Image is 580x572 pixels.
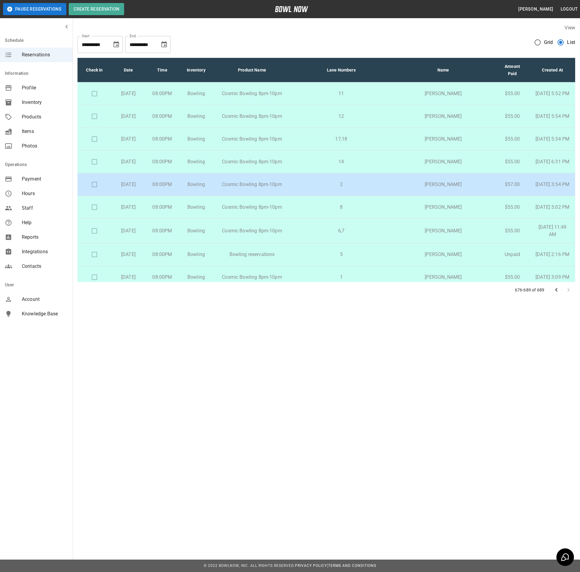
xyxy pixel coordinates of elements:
[3,3,66,15] button: Pause Reservations
[145,58,179,82] th: Time
[500,227,525,234] p: $55.00
[116,135,140,143] p: [DATE]
[22,234,68,241] span: Reports
[495,58,530,82] th: Amount Paid
[567,39,575,46] span: List
[218,227,286,234] p: Cosmic Bowling 8pm-10pm
[184,113,208,120] p: Bowling
[69,3,124,15] button: Create Reservation
[296,251,387,258] p: 5
[295,564,327,568] a: Privacy Policy
[22,51,68,58] span: Reservations
[296,181,387,188] p: 2
[218,204,286,211] p: Cosmic Bowling 8pm-10pm
[275,6,308,12] img: logo
[22,219,68,226] span: Help
[184,90,208,97] p: Bowling
[515,287,544,293] p: 676-689 of 689
[296,204,387,211] p: 8
[500,90,525,97] p: $55.00
[397,135,490,143] p: [PERSON_NAME]
[535,181,570,188] p: [DATE] 3:54 PM
[184,251,208,258] p: Bowling
[150,204,174,211] p: 08:00PM
[204,564,295,568] span: © 2022 BowlNow, Inc. All Rights Reserved.
[150,158,174,165] p: 08:00PM
[22,190,68,197] span: Hours
[328,564,376,568] a: Terms and Conditions
[22,263,68,270] span: Contacts
[397,181,490,188] p: [PERSON_NAME]
[535,274,570,281] p: [DATE] 3:09 PM
[397,90,490,97] p: [PERSON_NAME]
[397,251,490,258] p: [PERSON_NAME]
[218,113,286,120] p: Cosmic Bowling 8pm-10pm
[565,25,575,31] label: View
[500,204,525,211] p: $55.00
[550,284,562,296] button: Go to previous page
[184,274,208,281] p: Bowling
[500,113,525,120] p: $55.00
[22,128,68,135] span: Items
[116,158,140,165] p: [DATE]
[516,4,555,15] button: [PERSON_NAME]
[218,90,286,97] p: Cosmic Bowling 8pm-10pm
[218,274,286,281] p: Cosmic Bowling 8pm-10pm
[184,181,208,188] p: Bowling
[296,158,387,165] p: 14
[110,38,122,51] button: Choose date, selected date is Apr 1, 2025
[150,227,174,234] p: 08:00PM
[22,205,68,212] span: Staff
[22,310,68,318] span: Knowledge Base
[397,204,490,211] p: [PERSON_NAME]
[22,113,68,121] span: Products
[218,158,286,165] p: Cosmic Bowling 8pm-10pm
[111,58,145,82] th: Date
[530,58,575,82] th: Created At
[22,84,68,91] span: Profile
[150,251,174,258] p: 08:00PM
[397,113,490,120] p: [PERSON_NAME]
[544,39,553,46] span: Grid
[535,90,570,97] p: [DATE] 5:52 PM
[22,142,68,150] span: Photos
[116,227,140,234] p: [DATE]
[116,204,140,211] p: [DATE]
[397,158,490,165] p: [PERSON_NAME]
[296,274,387,281] p: 1
[179,58,213,82] th: Inventory
[116,274,140,281] p: [DATE]
[184,135,208,143] p: Bowling
[213,58,291,82] th: Product Name
[150,113,174,120] p: 08:00PM
[397,227,490,234] p: [PERSON_NAME]
[500,181,525,188] p: $57.00
[397,274,490,281] p: [PERSON_NAME]
[296,90,387,97] p: 11
[116,113,140,120] p: [DATE]
[150,135,174,143] p: 08:00PM
[184,158,208,165] p: Bowling
[535,251,570,258] p: [DATE] 2:16 PM
[22,248,68,255] span: Integrations
[535,204,570,211] p: [DATE] 5:02 PM
[22,296,68,303] span: Account
[535,135,570,143] p: [DATE] 5:34 PM
[500,158,525,165] p: $55.00
[218,251,286,258] p: Bowling reservations
[296,227,387,234] p: 6,7
[22,99,68,106] span: Inventory
[535,224,570,238] p: [DATE] 11:49 AM
[150,274,174,281] p: 08:00PM
[184,227,208,234] p: Bowling
[500,251,525,258] p: Unpaid
[77,58,111,82] th: Check In
[22,175,68,183] span: Payment
[500,135,525,143] p: $55.00
[392,58,495,82] th: Name
[116,181,140,188] p: [DATE]
[158,38,170,51] button: Choose date, selected date is Sep 30, 2025
[150,181,174,188] p: 08:00PM
[500,274,525,281] p: $55.00
[296,135,387,143] p: 17,18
